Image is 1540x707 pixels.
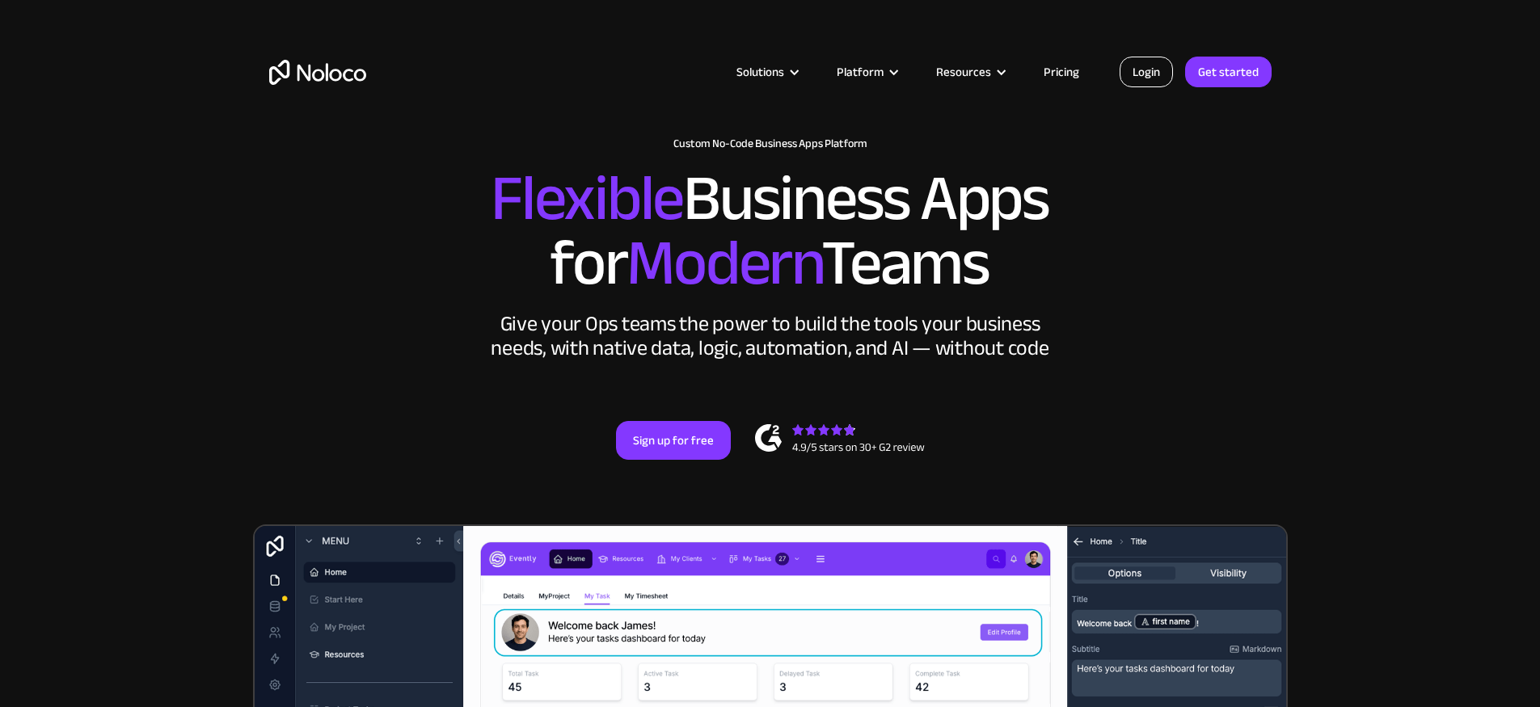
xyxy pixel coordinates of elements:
[916,61,1023,82] div: Resources
[1023,61,1099,82] a: Pricing
[627,203,821,323] span: Modern
[936,61,991,82] div: Resources
[491,138,683,259] span: Flexible
[736,61,784,82] div: Solutions
[269,166,1272,296] h2: Business Apps for Teams
[716,61,816,82] div: Solutions
[837,61,884,82] div: Platform
[1185,57,1272,87] a: Get started
[816,61,916,82] div: Platform
[269,60,366,85] a: home
[616,421,731,460] a: Sign up for free
[1120,57,1173,87] a: Login
[487,312,1053,360] div: Give your Ops teams the power to build the tools your business needs, with native data, logic, au...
